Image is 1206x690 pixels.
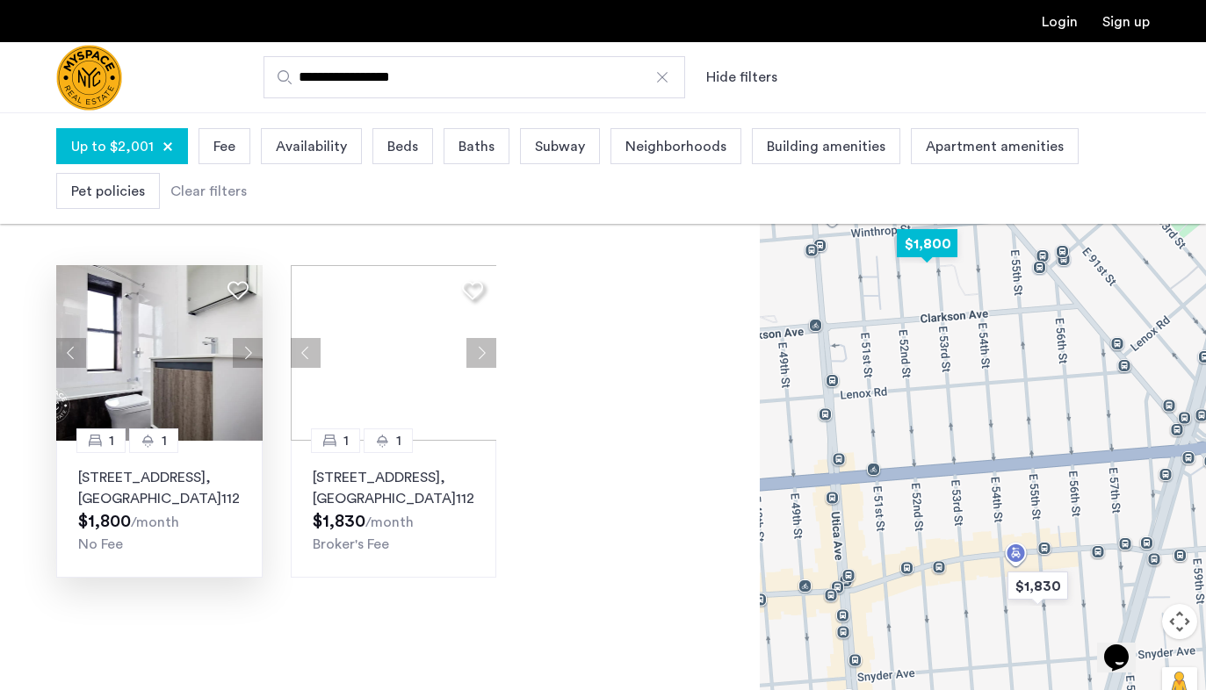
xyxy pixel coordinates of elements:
span: Neighborhoods [625,136,726,157]
span: $1,830 [313,513,365,530]
button: Show or hide filters [706,67,777,88]
span: Availability [276,136,347,157]
input: Apartment Search [264,56,685,98]
a: Cazamio Logo [56,45,122,111]
span: Baths [459,136,495,157]
span: 1 [343,430,349,451]
span: 1 [162,430,167,451]
img: logo [56,45,122,111]
button: Previous apartment [291,338,321,368]
sub: /month [131,515,179,529]
span: Fee [213,136,235,157]
div: $1,800 [890,224,964,263]
button: Next apartment [233,338,263,368]
a: 11[STREET_ADDRESS], [GEOGRAPHIC_DATA]11203Broker's Fee [291,441,497,578]
span: Apartment amenities [926,136,1064,157]
sub: /month [365,515,414,529]
span: Up to $2,001 [71,136,154,157]
span: 1 [396,430,401,451]
span: $1,800 [78,513,131,530]
a: 11[STREET_ADDRESS], [GEOGRAPHIC_DATA]11203No Fee [56,441,263,578]
span: Beds [387,136,418,157]
span: Pet policies [71,181,145,202]
span: Broker's Fee [313,537,389,551]
div: $1,830 [1000,566,1075,606]
img: a8b926f1-9a91-4e5e-b036-feb4fe78ee5d_638880945617247759.jpeg [56,265,263,441]
button: Next apartment [466,338,496,368]
span: 1 [109,430,114,451]
p: [STREET_ADDRESS] 11203 [313,467,475,509]
span: Subway [535,136,585,157]
a: Login [1042,15,1078,29]
iframe: chat widget [1097,620,1153,672]
button: Previous apartment [56,338,86,368]
span: Building amenities [767,136,885,157]
span: No Fee [78,537,123,551]
div: Clear filters [170,181,247,202]
button: Map camera controls [1162,604,1197,639]
a: Registration [1102,15,1150,29]
p: [STREET_ADDRESS] 11203 [78,467,241,509]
